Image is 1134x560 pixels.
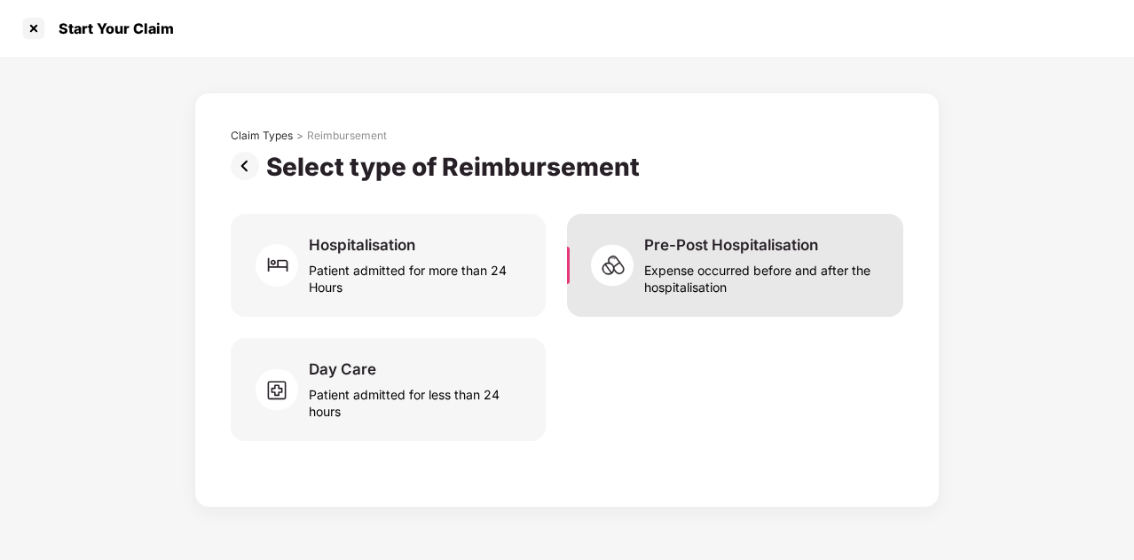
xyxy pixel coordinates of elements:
div: Reimbursement [307,129,387,143]
div: Expense occurred before and after the hospitalisation [644,255,882,296]
div: Patient admitted for less than 24 hours [309,379,524,420]
div: Pre-Post Hospitalisation [644,235,818,255]
img: svg+xml;base64,PHN2ZyB4bWxucz0iaHR0cDovL3d3dy53My5vcmcvMjAwMC9zdmciIHdpZHRoPSI2MCIgaGVpZ2h0PSI1OC... [256,363,309,416]
img: svg+xml;base64,PHN2ZyBpZD0iUHJldi0zMngzMiIgeG1sbnM9Imh0dHA6Ly93d3cudzMub3JnLzIwMDAvc3ZnIiB3aWR0aD... [231,152,266,180]
div: Patient admitted for more than 24 Hours [309,255,524,296]
div: Claim Types [231,129,293,143]
div: Start Your Claim [48,20,174,37]
div: Day Care [309,359,376,379]
img: svg+xml;base64,PHN2ZyB4bWxucz0iaHR0cDovL3d3dy53My5vcmcvMjAwMC9zdmciIHdpZHRoPSI2MCIgaGVpZ2h0PSI2MC... [256,239,309,292]
div: > [296,129,303,143]
img: svg+xml;base64,PHN2ZyB4bWxucz0iaHR0cDovL3d3dy53My5vcmcvMjAwMC9zdmciIHdpZHRoPSI2MCIgaGVpZ2h0PSI1OC... [591,239,644,292]
div: Select type of Reimbursement [266,152,647,182]
div: Hospitalisation [309,235,415,255]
